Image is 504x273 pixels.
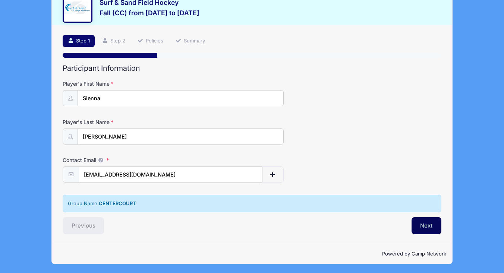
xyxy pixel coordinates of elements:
h2: Participant Information [63,64,441,73]
label: Contact Email [63,156,189,164]
button: Next [412,217,442,234]
input: email@email.com [79,166,262,182]
a: Summary [171,35,210,47]
h3: Fall (CC) from [DATE] to [DATE] [100,9,199,17]
a: Step 1 [63,35,95,47]
p: Powered by Camp Network [58,250,446,258]
input: Player's Last Name [78,128,284,145]
input: Player's First Name [78,90,284,106]
div: Group Name: [63,195,441,213]
label: Player's First Name [63,80,189,88]
a: Policies [132,35,168,47]
a: Step 2 [97,35,130,47]
label: Player's Last Name [63,118,189,126]
strong: CENTERCOURT [99,200,136,206]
